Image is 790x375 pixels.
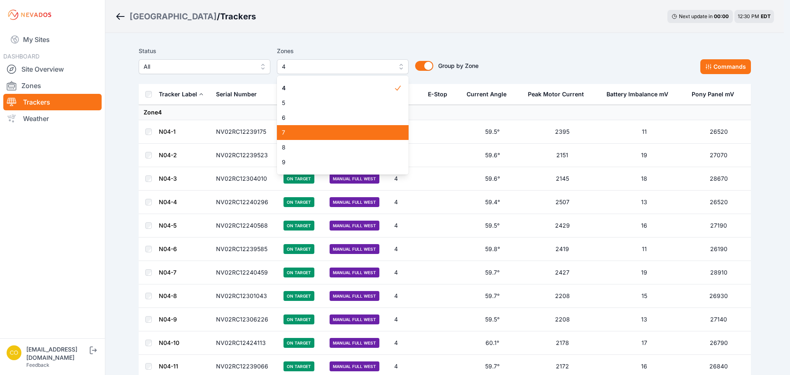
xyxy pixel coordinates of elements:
span: 10 [282,173,394,181]
span: 5 [282,99,394,107]
button: 4 [277,59,409,74]
span: 7 [282,128,394,137]
span: 9 [282,158,394,166]
span: 4 [282,84,394,92]
span: 8 [282,143,394,151]
span: 6 [282,114,394,122]
div: 4 [277,76,409,175]
span: 4 [282,62,392,72]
